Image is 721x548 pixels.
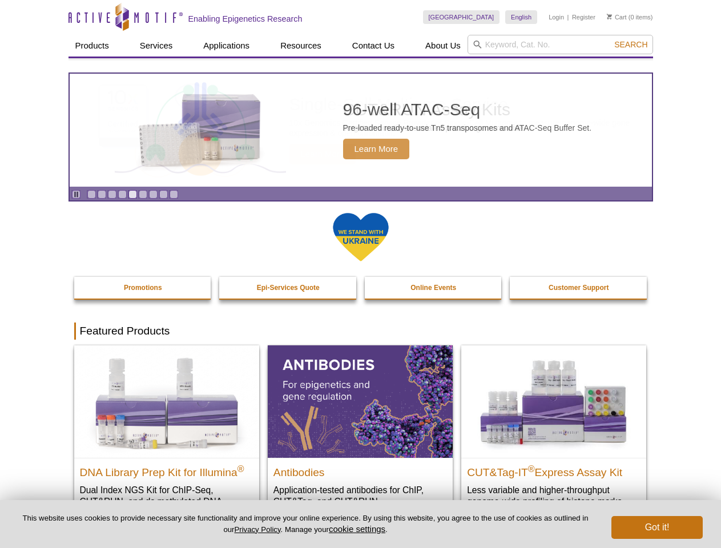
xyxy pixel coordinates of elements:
[614,40,647,49] span: Search
[611,516,703,539] button: Got it!
[549,284,609,292] strong: Customer Support
[108,190,116,199] a: Go to slide 3
[510,277,648,299] a: Customer Support
[467,461,641,478] h2: CUT&Tag-IT Express Assay Kit
[418,35,468,57] a: About Us
[273,461,447,478] h2: Antibodies
[268,345,453,518] a: All Antibodies Antibodies Application-tested antibodies for ChIP, CUT&Tag, and CUT&RUN.
[611,39,651,50] button: Search
[87,190,96,199] a: Go to slide 1
[69,35,116,57] a: Products
[18,513,593,535] p: This website uses cookies to provide necessary site functionality and improve your online experie...
[572,13,595,21] a: Register
[345,35,401,57] a: Contact Us
[74,277,212,299] a: Promotions
[332,212,389,263] img: We Stand With Ukraine
[257,284,320,292] strong: Epi-Services Quote
[410,284,456,292] strong: Online Events
[124,284,162,292] strong: Promotions
[234,525,280,534] a: Privacy Policy
[70,74,652,187] article: 96-well ATAC-Seq
[607,10,653,24] li: (0 items)
[467,484,641,507] p: Less variable and higher-throughput genome-wide profiling of histone marks​.
[461,345,646,457] img: CUT&Tag-IT® Express Assay Kit
[468,35,653,54] input: Keyword, Cat. No.
[607,13,627,21] a: Cart
[549,13,564,21] a: Login
[196,35,256,57] a: Applications
[567,10,569,24] li: |
[423,10,500,24] a: [GEOGRAPHIC_DATA]
[70,74,652,187] a: Active Motif Kit photo 96-well ATAC-Seq Pre-loaded ready-to-use Tn5 transposomes and ATAC-Seq Buf...
[139,190,147,199] a: Go to slide 6
[98,190,106,199] a: Go to slide 2
[237,464,244,473] sup: ®
[80,461,253,478] h2: DNA Library Prep Kit for Illumina
[170,190,178,199] a: Go to slide 9
[273,35,328,57] a: Resources
[365,277,503,299] a: Online Events
[343,123,592,133] p: Pre-loaded ready-to-use Tn5 transposomes and ATAC-Seq Buffer Set.
[188,14,303,24] h2: Enabling Epigenetics Research
[74,323,647,340] h2: Featured Products
[268,345,453,457] img: All Antibodies
[118,190,127,199] a: Go to slide 4
[74,345,259,530] a: DNA Library Prep Kit for Illumina DNA Library Prep Kit for Illumina® Dual Index NGS Kit for ChIP-...
[149,190,158,199] a: Go to slide 7
[461,345,646,518] a: CUT&Tag-IT® Express Assay Kit CUT&Tag-IT®Express Assay Kit Less variable and higher-throughput ge...
[159,190,168,199] a: Go to slide 8
[74,345,259,457] img: DNA Library Prep Kit for Illumina
[80,484,253,519] p: Dual Index NGS Kit for ChIP-Seq, CUT&RUN, and ds methylated DNA assays.
[273,484,447,507] p: Application-tested antibodies for ChIP, CUT&Tag, and CUT&RUN.
[505,10,537,24] a: English
[329,524,385,534] button: cookie settings
[343,101,592,118] h2: 96-well ATAC-Seq
[528,464,535,473] sup: ®
[128,190,137,199] a: Go to slide 5
[219,277,357,299] a: Epi-Services Quote
[607,14,612,19] img: Your Cart
[343,139,410,159] span: Learn More
[133,35,180,57] a: Services
[129,87,272,173] img: Active Motif Kit photo
[72,190,80,199] a: Toggle autoplay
